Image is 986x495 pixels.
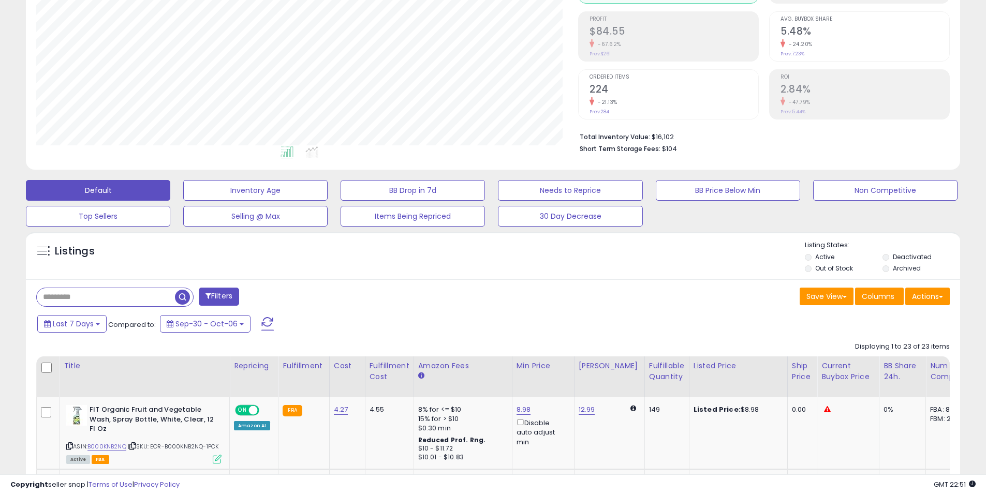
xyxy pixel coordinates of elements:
button: BB Price Below Min [656,180,800,201]
label: Out of Stock [815,264,853,273]
button: 30 Day Decrease [498,206,642,227]
button: Actions [905,288,950,305]
div: [PERSON_NAME] [579,361,640,371]
b: Total Inventory Value: [580,132,650,141]
button: Selling @ Max [183,206,328,227]
button: Inventory Age [183,180,328,201]
div: Fulfillable Quantity [649,361,685,382]
div: $8.98 [694,405,779,414]
h2: 2.84% [781,83,949,97]
div: $0.30 min [418,424,504,433]
div: Displaying 1 to 23 of 23 items [855,342,950,352]
div: 8% for <= $10 [418,405,504,414]
b: Reduced Prof. Rng. [418,436,486,444]
button: Columns [855,288,904,305]
span: All listings currently available for purchase on Amazon [66,455,90,464]
a: Terms of Use [89,479,133,489]
img: 31mKU-QeehL._SL40_.jpg [66,405,87,426]
small: Prev: 7.23% [781,51,804,57]
strong: Copyright [10,479,48,489]
span: $104 [662,144,677,154]
div: Fulfillment Cost [370,361,409,382]
small: Prev: $261 [590,51,611,57]
span: ROI [781,74,949,80]
span: Sep-30 - Oct-06 [175,319,238,329]
small: -67.62% [594,40,621,48]
div: Title [64,361,225,371]
h2: $84.55 [590,25,758,39]
button: Save View [800,288,853,305]
b: Short Term Storage Fees: [580,144,660,153]
button: Needs to Reprice [498,180,642,201]
label: Deactivated [893,252,932,261]
li: $16,102 [580,130,942,142]
small: Prev: 5.44% [781,109,805,115]
div: 4.55 [370,405,406,414]
div: Disable auto adjust min [517,417,566,447]
h2: 224 [590,83,758,97]
small: -47.79% [785,98,811,106]
span: ON [236,406,249,415]
div: $10 - $11.72 [418,444,504,453]
span: Compared to: [108,320,156,329]
div: 0.00 [792,405,809,414]
a: 4.27 [334,404,348,415]
div: $10.01 - $10.83 [418,453,504,462]
div: 149 [649,405,681,414]
span: OFF [258,406,274,415]
div: Num of Comp. [930,361,968,382]
a: 12.99 [579,404,595,415]
div: seller snap | | [10,480,180,490]
small: FBA [283,405,302,416]
button: Top Sellers [26,206,170,227]
b: FIT Organic Fruit and Vegetable Wash, Spray Bottle, White, Clear, 12 Fl Oz [90,405,215,437]
button: Sep-30 - Oct-06 [160,315,251,333]
small: Prev: 284 [590,109,609,115]
div: ASIN: [66,405,222,462]
label: Active [815,252,834,261]
div: FBM: 2 [930,414,964,424]
small: -24.20% [785,40,813,48]
a: B000KNB2NQ [87,442,126,451]
span: Columns [862,291,894,302]
button: Filters [199,288,239,306]
button: Default [26,180,170,201]
button: Last 7 Days [37,315,107,333]
div: Cost [334,361,361,371]
a: 8.98 [517,404,531,415]
label: Archived [893,264,921,273]
span: 2025-10-14 22:51 GMT [934,479,976,489]
small: Amazon Fees. [418,371,424,381]
div: Listed Price [694,361,783,371]
button: Items Being Repriced [341,206,485,227]
div: BB Share 24h. [884,361,921,382]
div: Amazon AI [234,421,270,430]
div: Fulfillment [283,361,325,371]
span: Ordered Items [590,74,758,80]
a: Privacy Policy [134,479,180,489]
span: FBA [92,455,109,464]
div: Amazon Fees [418,361,508,371]
div: FBA: 8 [930,405,964,414]
span: | SKU: EOR-B000KNB2NQ-1PCK [128,442,218,451]
h2: 5.48% [781,25,949,39]
button: Non Competitive [813,180,958,201]
div: Ship Price [792,361,813,382]
b: Listed Price: [694,404,741,414]
button: BB Drop in 7d [341,180,485,201]
span: Profit [590,17,758,22]
span: Last 7 Days [53,319,94,329]
span: Avg. Buybox Share [781,17,949,22]
h5: Listings [55,244,95,259]
small: -21.13% [594,98,617,106]
p: Listing States: [805,241,960,250]
div: Min Price [517,361,570,371]
div: Current Buybox Price [821,361,875,382]
div: 15% for > $10 [418,414,504,424]
div: 0% [884,405,918,414]
div: Repricing [234,361,274,371]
